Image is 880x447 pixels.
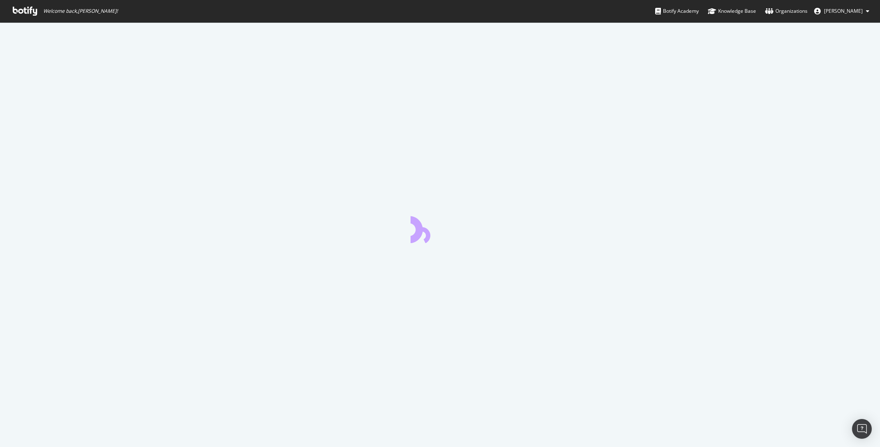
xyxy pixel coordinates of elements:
[655,7,699,15] div: Botify Academy
[708,7,756,15] div: Knowledge Base
[808,5,876,18] button: [PERSON_NAME]
[765,7,808,15] div: Organizations
[824,7,863,14] span: David Lewis
[411,213,470,243] div: animation
[852,419,872,439] div: Open Intercom Messenger
[43,8,118,14] span: Welcome back, [PERSON_NAME] !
